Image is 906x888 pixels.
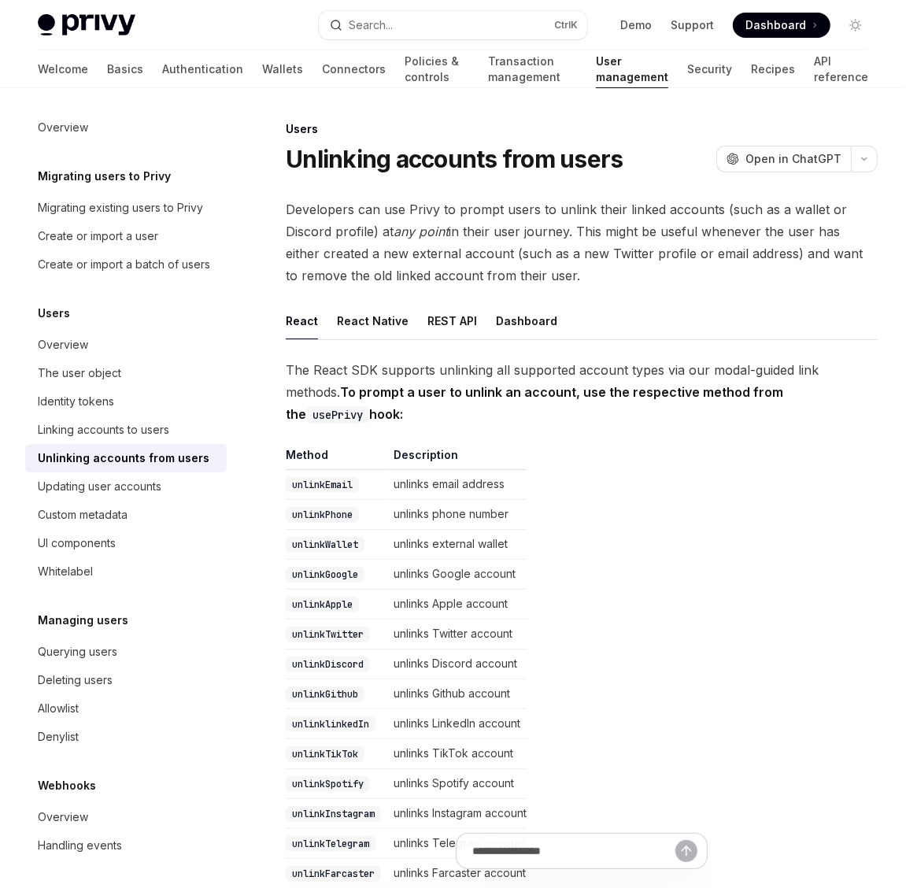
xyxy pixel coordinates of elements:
div: Identity tokens [38,392,114,411]
td: unlinks Discord account [387,649,527,679]
div: Overview [38,118,88,137]
div: Users [286,121,878,137]
td: unlinks TikTok account [387,739,527,769]
button: Search...CtrlK [319,11,587,39]
div: UI components [38,534,116,553]
a: Updating user accounts [25,472,227,501]
button: React [286,302,318,339]
td: unlinks Instagram account [387,799,527,829]
a: Recipes [751,50,795,88]
a: User management [596,50,668,88]
code: unlinkDiscord [286,657,370,672]
h5: Users [38,304,70,323]
a: Create or import a batch of users [25,250,227,279]
td: unlinks Github account [387,679,527,709]
a: UI components [25,529,227,557]
div: Create or import a batch of users [38,255,210,274]
td: unlinks Telegram account [387,829,527,859]
div: Overview [38,808,88,827]
th: Method [286,447,387,470]
a: Deleting users [25,666,227,694]
a: Handling events [25,831,227,860]
button: Send message [675,840,697,862]
div: Linking accounts to users [38,420,169,439]
code: unlinkGithub [286,686,364,702]
a: Demo [620,17,652,33]
div: Migrating existing users to Privy [38,198,203,217]
td: unlinks email address [387,470,527,500]
a: Overview [25,331,227,359]
a: Identity tokens [25,387,227,416]
td: unlinks external wallet [387,530,527,560]
a: Denylist [25,723,227,751]
a: Create or import a user [25,222,227,250]
button: REST API [427,302,477,339]
a: Migrating existing users to Privy [25,194,227,222]
span: The React SDK supports unlinking all supported account types via our modal-guided link methods. [286,359,878,425]
code: unlinkGoogle [286,567,364,583]
div: Overview [38,335,88,354]
a: Overview [25,113,227,142]
div: Allowlist [38,699,79,718]
td: unlinks LinkedIn account [387,709,527,739]
a: Connectors [322,50,386,88]
th: Description [387,447,527,470]
code: usePrivy [306,406,369,424]
td: unlinks phone number [387,500,527,530]
div: Create or import a user [38,227,158,246]
a: Wallets [262,50,303,88]
a: Allowlist [25,694,227,723]
span: Open in ChatGPT [745,151,841,167]
code: unlinkWallet [286,537,364,553]
div: Updating user accounts [38,477,161,496]
td: unlinks Twitter account [387,620,527,649]
div: Search... [349,16,393,35]
a: Querying users [25,638,227,666]
a: Transaction management [488,50,577,88]
button: Dashboard [496,302,557,339]
button: Toggle dark mode [843,13,868,38]
button: Open in ChatGPT [716,146,851,172]
h5: Webhooks [38,776,96,795]
div: Denylist [38,727,79,746]
code: unlinkPhone [286,507,359,523]
h5: Migrating users to Privy [38,167,171,186]
a: Policies & controls [405,50,469,88]
div: Deleting users [38,671,113,690]
code: unlinkEmail [286,477,359,493]
a: Whitelabel [25,557,227,586]
a: Dashboard [733,13,830,38]
code: unlinklinkedIn [286,716,375,732]
strong: To prompt a user to unlink an account, use the respective method from the hook: [286,384,783,422]
div: Unlinking accounts from users [38,449,209,468]
em: any point [394,224,449,239]
a: The user object [25,359,227,387]
td: unlinks Spotify account [387,769,527,799]
code: unlinkTwitter [286,627,370,642]
div: Querying users [38,642,117,661]
code: unlinkSpotify [286,776,370,792]
div: The user object [38,364,121,383]
td: unlinks Apple account [387,590,527,620]
a: Custom metadata [25,501,227,529]
a: Support [671,17,714,33]
td: unlinks Google account [387,560,527,590]
a: Security [687,50,732,88]
div: Whitelabel [38,562,93,581]
div: Handling events [38,836,122,855]
span: Dashboard [745,17,806,33]
h5: Managing users [38,611,128,630]
code: unlinkApple [286,597,359,612]
a: Authentication [162,50,243,88]
a: API reference [814,50,868,88]
div: Custom metadata [38,505,128,524]
code: unlinkInstagram [286,806,381,822]
code: unlinkTikTok [286,746,364,762]
span: Ctrl K [554,19,578,31]
a: Unlinking accounts from users [25,444,227,472]
a: Overview [25,803,227,831]
span: Developers can use Privy to prompt users to unlink their linked accounts (such as a wallet or Dis... [286,198,878,287]
a: Basics [107,50,143,88]
h1: Unlinking accounts from users [286,145,623,173]
button: React Native [337,302,409,339]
